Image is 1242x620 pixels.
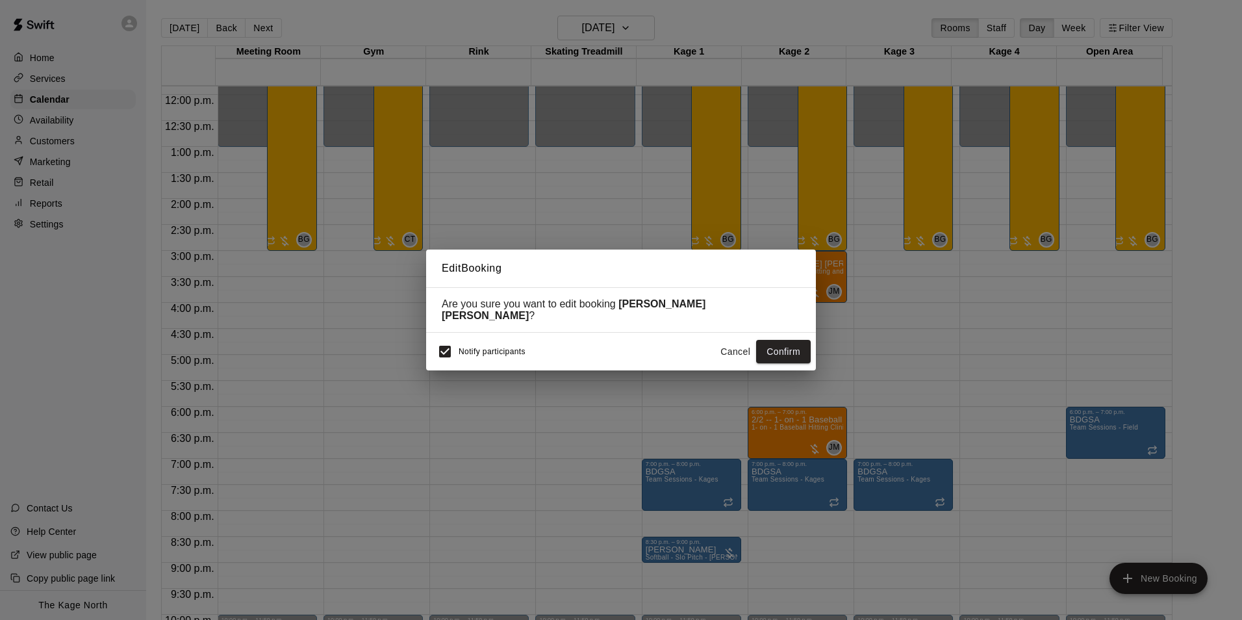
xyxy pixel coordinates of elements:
span: Notify participants [459,347,526,356]
strong: [PERSON_NAME] [PERSON_NAME] [442,298,705,321]
button: Confirm [756,340,811,364]
h2: Edit Booking [426,250,816,287]
div: Are you sure you want to edit booking ? [442,298,800,322]
button: Cancel [715,340,756,364]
